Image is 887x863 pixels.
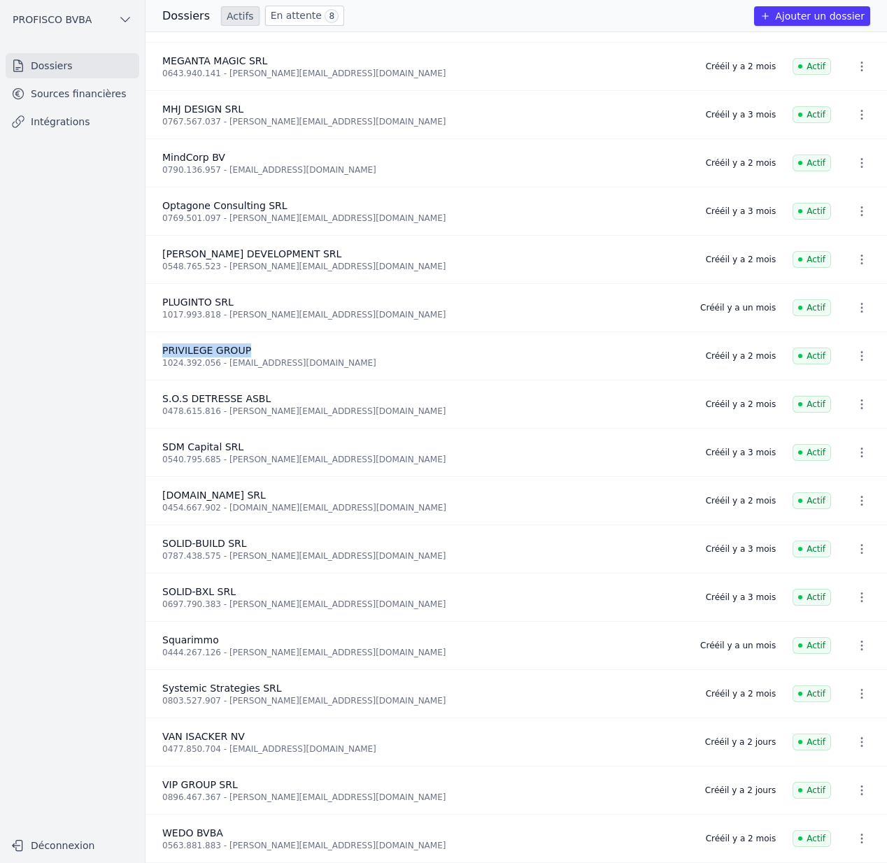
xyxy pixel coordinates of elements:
[793,251,831,268] span: Actif
[793,396,831,413] span: Actif
[705,785,776,796] div: Créé il y a 2 jours
[793,348,831,364] span: Actif
[706,543,776,555] div: Créé il y a 3 mois
[700,640,776,651] div: Créé il y a un mois
[162,345,251,356] span: PRIVILEGE GROUP
[162,55,267,66] span: MEGANTA MAGIC SRL
[706,495,776,506] div: Créé il y a 2 mois
[162,393,271,404] span: S.O.S DETRESSE ASBL
[162,297,234,308] span: PLUGINTO SRL
[162,406,689,417] div: 0478.615.816 - [PERSON_NAME][EMAIL_ADDRESS][DOMAIN_NAME]
[793,444,831,461] span: Actif
[793,589,831,606] span: Actif
[325,9,339,23] span: 8
[793,734,831,750] span: Actif
[162,792,688,803] div: 0896.467.367 - [PERSON_NAME][EMAIL_ADDRESS][DOMAIN_NAME]
[162,454,689,465] div: 0540.795.685 - [PERSON_NAME][EMAIL_ADDRESS][DOMAIN_NAME]
[162,164,689,176] div: 0790.136.957 - [EMAIL_ADDRESS][DOMAIN_NAME]
[793,106,831,123] span: Actif
[706,399,776,410] div: Créé il y a 2 mois
[706,157,776,169] div: Créé il y a 2 mois
[162,152,225,163] span: MindCorp BV
[162,116,689,127] div: 0767.567.037 - [PERSON_NAME][EMAIL_ADDRESS][DOMAIN_NAME]
[793,58,831,75] span: Actif
[793,155,831,171] span: Actif
[162,441,243,452] span: SDM Capital SRL
[162,634,219,646] span: Squarimmo
[754,6,870,26] button: Ajouter un dossier
[793,492,831,509] span: Actif
[162,695,689,706] div: 0803.527.907 - [PERSON_NAME][EMAIL_ADDRESS][DOMAIN_NAME]
[162,586,236,597] span: SOLID-BXL SRL
[13,13,92,27] span: PROFISCO BVBA
[706,206,776,217] div: Créé il y a 3 mois
[706,61,776,72] div: Créé il y a 2 mois
[6,81,139,106] a: Sources financières
[706,447,776,458] div: Créé il y a 3 mois
[706,109,776,120] div: Créé il y a 3 mois
[162,309,683,320] div: 1017.993.818 - [PERSON_NAME][EMAIL_ADDRESS][DOMAIN_NAME]
[162,200,288,211] span: Optagone Consulting SRL
[162,683,282,694] span: Systemic Strategies SRL
[162,743,688,755] div: 0477.850.704 - [EMAIL_ADDRESS][DOMAIN_NAME]
[6,109,139,134] a: Intégrations
[706,350,776,362] div: Créé il y a 2 mois
[793,782,831,799] span: Actif
[162,840,689,851] div: 0563.881.883 - [PERSON_NAME][EMAIL_ADDRESS][DOMAIN_NAME]
[162,248,341,259] span: [PERSON_NAME] DEVELOPMENT SRL
[793,830,831,847] span: Actif
[705,736,776,748] div: Créé il y a 2 jours
[793,299,831,316] span: Actif
[793,203,831,220] span: Actif
[706,254,776,265] div: Créé il y a 2 mois
[706,833,776,844] div: Créé il y a 2 mois
[793,541,831,557] span: Actif
[6,8,139,31] button: PROFISCO BVBA
[162,538,247,549] span: SOLID-BUILD SRL
[162,104,243,115] span: MHJ DESIGN SRL
[162,261,689,272] div: 0548.765.523 - [PERSON_NAME][EMAIL_ADDRESS][DOMAIN_NAME]
[162,502,689,513] div: 0454.667.902 - [DOMAIN_NAME][EMAIL_ADDRESS][DOMAIN_NAME]
[706,688,776,699] div: Créé il y a 2 mois
[700,302,776,313] div: Créé il y a un mois
[793,637,831,654] span: Actif
[162,68,689,79] div: 0643.940.141 - [PERSON_NAME][EMAIL_ADDRESS][DOMAIN_NAME]
[265,6,344,26] a: En attente 8
[162,647,683,658] div: 0444.267.126 - [PERSON_NAME][EMAIL_ADDRESS][DOMAIN_NAME]
[162,827,223,839] span: WEDO BVBA
[6,53,139,78] a: Dossiers
[706,592,776,603] div: Créé il y a 3 mois
[162,357,689,369] div: 1024.392.056 - [EMAIL_ADDRESS][DOMAIN_NAME]
[162,599,689,610] div: 0697.790.383 - [PERSON_NAME][EMAIL_ADDRESS][DOMAIN_NAME]
[162,490,266,501] span: [DOMAIN_NAME] SRL
[162,731,245,742] span: VAN ISACKER NV
[162,213,689,224] div: 0769.501.097 - [PERSON_NAME][EMAIL_ADDRESS][DOMAIN_NAME]
[162,779,238,790] span: VIP GROUP SRL
[221,6,260,26] a: Actifs
[793,685,831,702] span: Actif
[162,550,689,562] div: 0787.438.575 - [PERSON_NAME][EMAIL_ADDRESS][DOMAIN_NAME]
[162,8,210,24] h3: Dossiers
[6,834,139,857] button: Déconnexion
